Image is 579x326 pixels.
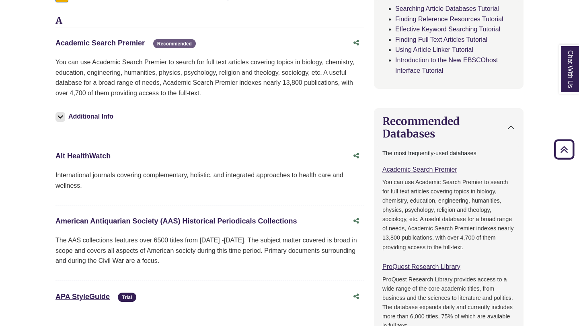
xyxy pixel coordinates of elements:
[348,289,364,304] button: Share this database
[118,293,136,302] span: Trial
[395,36,487,43] a: Finding Full Text Articles Tutorial
[55,152,111,160] a: Alt HealthWatch
[55,57,364,98] p: You can use Academic Search Premier to search for full text articles covering topics in biology, ...
[374,109,523,146] button: Recommended Databases
[395,57,498,74] a: Introduction to the New EBSCOhost Interface Tutorial
[55,15,364,27] h3: A
[55,217,297,225] a: American Antiquarian Society (AAS) Historical Periodicals Collections
[395,26,500,33] a: Effective Keyword Searching Tutorial
[395,5,499,12] a: Searching Article Databases Tutorial
[382,166,457,173] a: Academic Search Premier
[348,35,364,51] button: Share this database
[382,178,515,252] p: You can use Academic Search Premier to search for full text articles covering topics in biology, ...
[55,293,110,301] a: APA StyleGuide
[382,149,515,158] p: The most frequently-used databases
[55,39,145,47] a: Academic Search Premier
[382,263,460,270] a: ProQuest Research Library
[153,39,196,48] span: Recommended
[55,111,116,122] button: Additional Info
[348,213,364,229] button: Share this database
[55,235,364,266] p: The AAS collections features over 6500 titles from [DATE] -[DATE]. The subject matter covered is ...
[348,148,364,164] button: Share this database
[55,170,364,191] p: International journals covering complementary, holistic, and integrated approaches to health care...
[395,16,503,23] a: Finding Reference Resources Tutorial
[551,144,577,155] a: Back to Top
[395,46,473,53] a: Using Article Linker Tutorial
